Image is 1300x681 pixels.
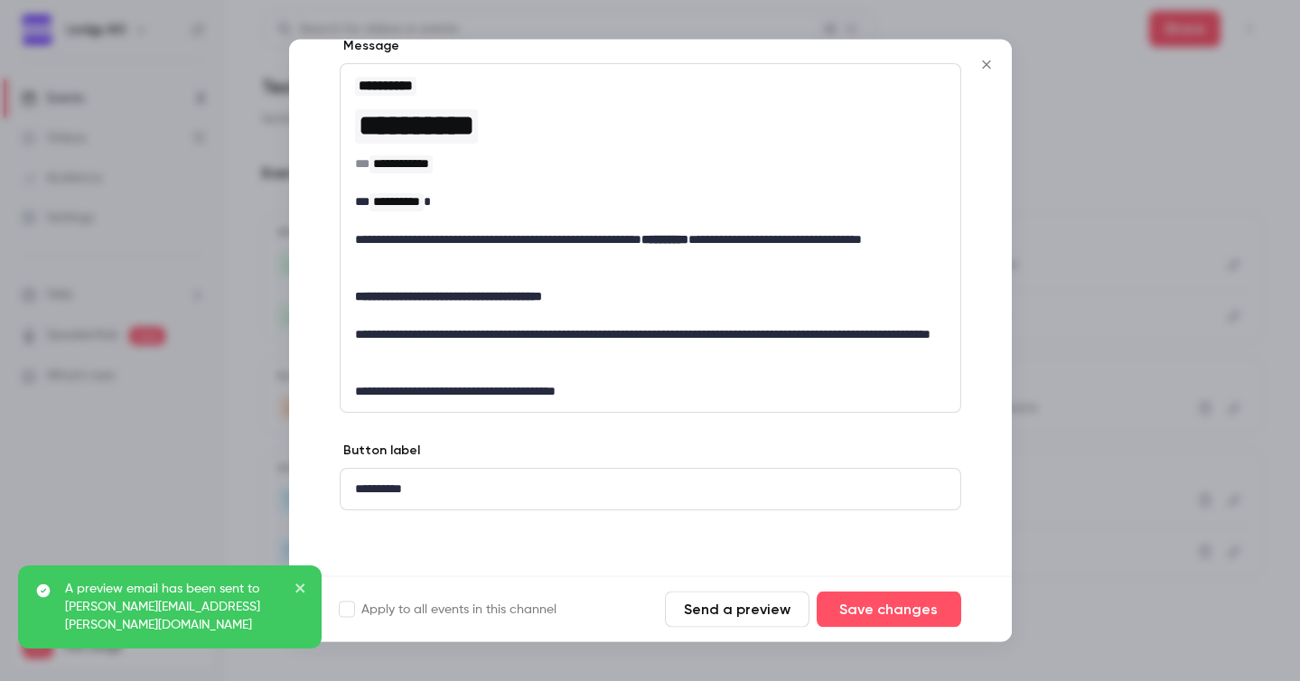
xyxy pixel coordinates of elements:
[968,47,1005,83] button: Close
[341,470,960,510] div: editor
[340,601,556,619] label: Apply to all events in this channel
[665,592,809,628] button: Send a preview
[817,592,961,628] button: Save changes
[340,38,399,56] label: Message
[295,580,307,602] button: close
[341,65,960,413] div: editor
[340,443,420,461] label: Button label
[65,580,282,634] p: A preview email has been sent to [PERSON_NAME][EMAIL_ADDRESS][PERSON_NAME][DOMAIN_NAME]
